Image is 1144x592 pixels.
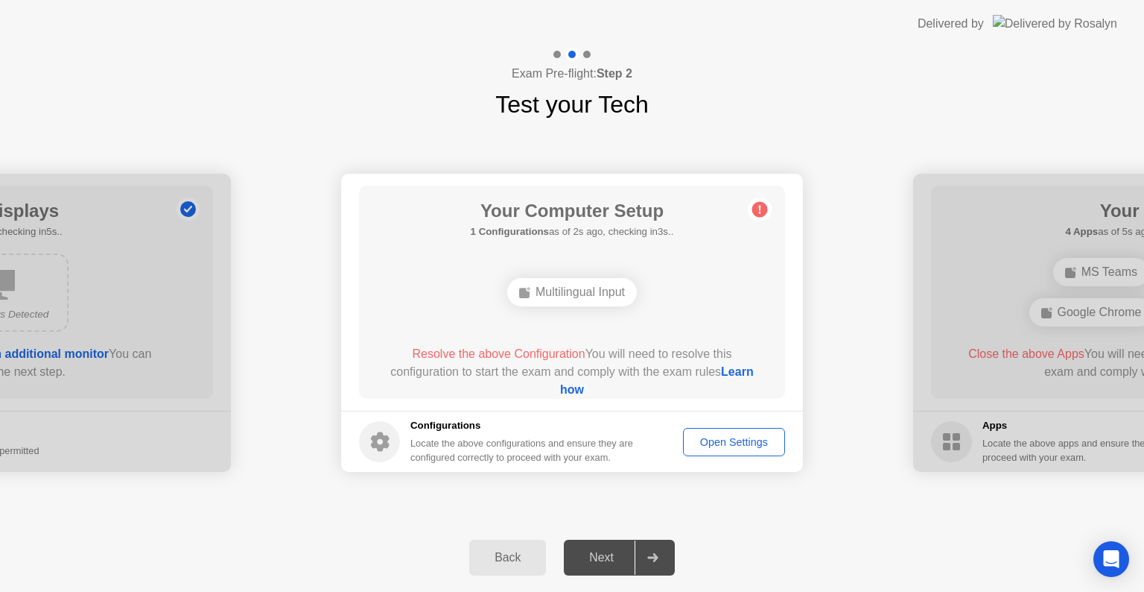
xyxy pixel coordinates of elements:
button: Back [469,540,546,576]
b: 1 Configurations [471,226,549,237]
h4: Exam Pre-flight: [512,65,632,83]
h1: Your Computer Setup [471,198,674,224]
span: Resolve the above Configuration [412,347,585,360]
div: Open Settings [688,436,780,448]
h1: Test your Tech [495,86,649,122]
button: Open Settings [683,428,785,456]
div: Delivered by [918,15,984,33]
div: Locate the above configurations and ensure they are configured correctly to proceed with your exam. [410,436,636,465]
button: Next [564,540,675,576]
b: Step 2 [597,67,632,80]
img: Delivered by Rosalyn [993,15,1117,32]
h5: as of 2s ago, checking in3s.. [471,224,674,239]
div: Multilingual Input [507,278,637,306]
div: Next [568,551,635,564]
div: Back [474,551,541,564]
div: You will need to resolve this configuration to start the exam and comply with the exam rules [381,345,764,399]
h5: Configurations [410,418,636,433]
div: Open Intercom Messenger [1093,541,1129,577]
